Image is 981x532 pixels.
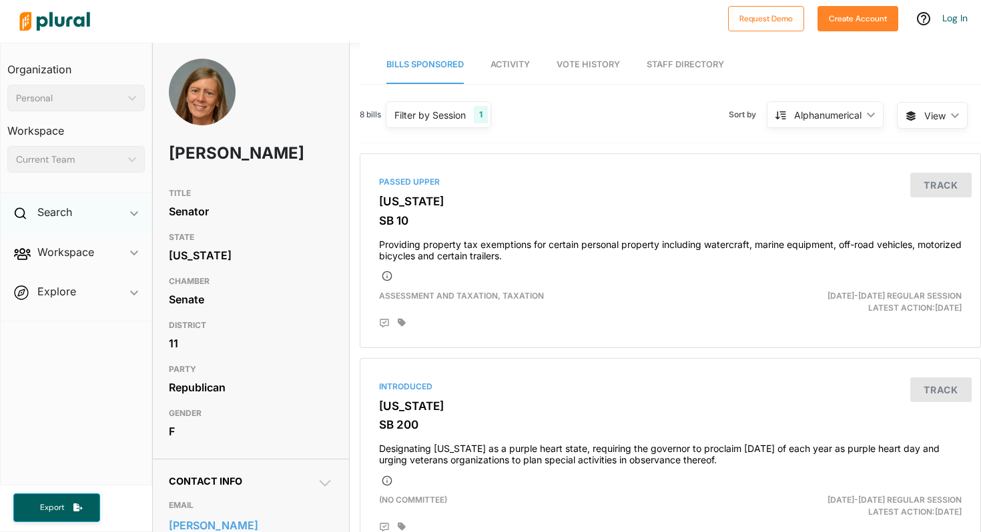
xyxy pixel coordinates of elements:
h3: DISTRICT [169,317,332,333]
a: Bills Sponsored [386,46,464,84]
a: Create Account [817,11,898,25]
div: Senator [169,201,332,221]
div: [US_STATE] [169,245,332,265]
img: Headshot of Kellie Warren [169,59,236,156]
span: Export [31,502,73,513]
button: Request Demo [728,6,804,31]
a: Log In [942,12,968,24]
div: Republican [169,377,332,397]
span: Contact Info [169,475,242,487]
div: Add tags [398,318,406,327]
span: [DATE]-[DATE] Regular Session [828,291,962,301]
span: 8 bills [360,109,381,121]
span: [DATE]-[DATE] Regular Session [828,495,962,505]
a: Vote History [557,46,620,84]
button: Track [910,377,972,402]
h2: Search [37,205,72,219]
div: Senate [169,289,332,309]
h3: Organization [7,50,145,79]
h4: Designating [US_STATE] as a purple heart state, requiring the governor to proclaim [DATE] of each... [379,437,962,466]
span: Assessment and Taxation, Taxation [379,291,544,301]
button: Create Account [817,6,898,31]
button: Track [910,173,972,197]
button: Export [13,493,100,522]
div: Personal [16,91,123,105]
div: Filter by Session [394,108,466,122]
h3: SB 10 [379,214,962,227]
div: Add tags [398,522,406,531]
div: 1 [474,106,488,123]
span: View [924,109,946,123]
div: Current Team [16,153,123,167]
span: Bills Sponsored [386,59,464,69]
h3: EMAIL [169,497,332,513]
div: Introduced [379,381,962,393]
span: Vote History [557,59,620,69]
div: Latest Action: [DATE] [771,290,972,314]
h3: [US_STATE] [379,195,962,208]
div: F [169,421,332,441]
h4: Providing property tax exemptions for certain personal property including watercraft, marine equi... [379,233,962,262]
div: Passed Upper [379,176,962,188]
h3: GENDER [169,405,332,421]
span: Sort by [729,109,767,121]
h3: [US_STATE] [379,399,962,413]
div: Alphanumerical [794,108,862,122]
div: 11 [169,333,332,353]
h1: [PERSON_NAME] [169,133,267,173]
span: Activity [490,59,530,69]
h3: Workspace [7,111,145,141]
div: Add Position Statement [379,318,390,329]
h3: TITLE [169,185,332,201]
h3: STATE [169,229,332,245]
div: (no committee) [369,494,771,518]
h3: SB 200 [379,418,962,431]
h3: CHAMBER [169,273,332,289]
h3: PARTY [169,361,332,377]
a: Staff Directory [647,46,724,84]
a: Request Demo [728,11,804,25]
div: Latest Action: [DATE] [771,494,972,518]
a: Activity [490,46,530,84]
